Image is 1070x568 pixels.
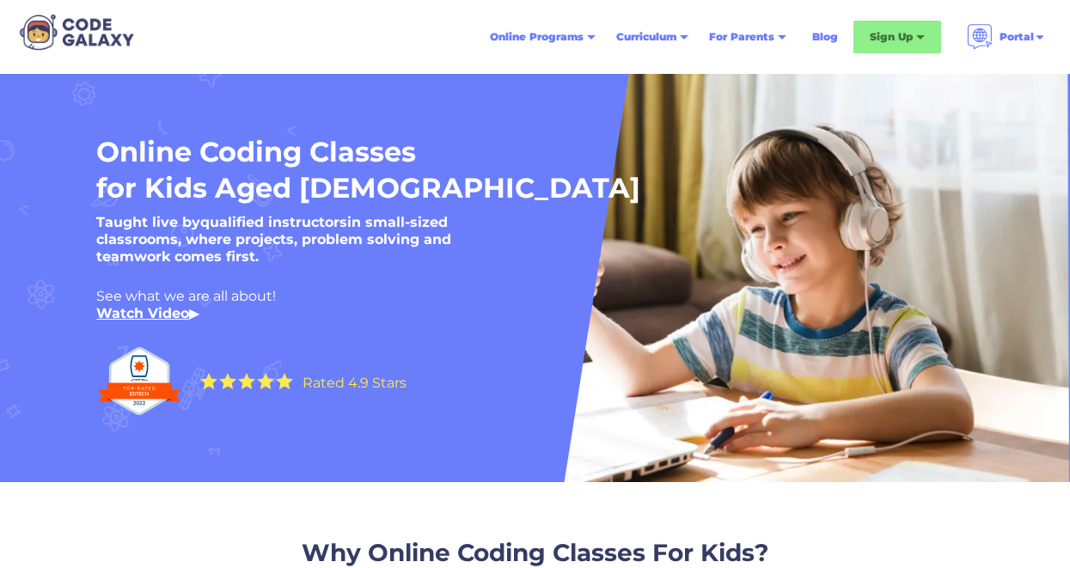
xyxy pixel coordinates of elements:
img: Yellow Star - the Code Galaxy [200,373,217,389]
h1: Online Coding Classes for Kids Aged [DEMOGRAPHIC_DATA] [96,134,839,205]
div: Sign Up [870,28,913,46]
h5: Taught live by in small-sized classrooms, where projects, problem solving and teamwork comes first. [96,214,526,266]
div: Rated 4.9 Stars [303,376,407,390]
div: Portal [957,17,1056,57]
div: Sign Up [853,21,941,53]
div: Online Programs [480,21,606,52]
a: Watch Video [96,305,189,321]
div: Curriculum [616,28,676,46]
a: Blog [802,21,848,52]
img: Yellow Star - the Code Galaxy [219,373,236,389]
strong: qualified instructors [200,214,347,230]
div: For Parents [699,21,797,52]
img: Yellow Star - the Code Galaxy [257,373,274,389]
img: Yellow Star - the Code Galaxy [276,373,293,389]
div: See what we are all about! ‍ ▶ [96,288,921,322]
div: For Parents [709,28,774,46]
img: Top Rated edtech company [96,339,182,423]
img: Yellow Star - the Code Galaxy [238,373,255,389]
span: Why Online Coding Classes For Kids? [302,538,768,567]
div: Online Programs [490,28,584,46]
div: Portal [1000,28,1034,46]
div: Curriculum [606,21,699,52]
